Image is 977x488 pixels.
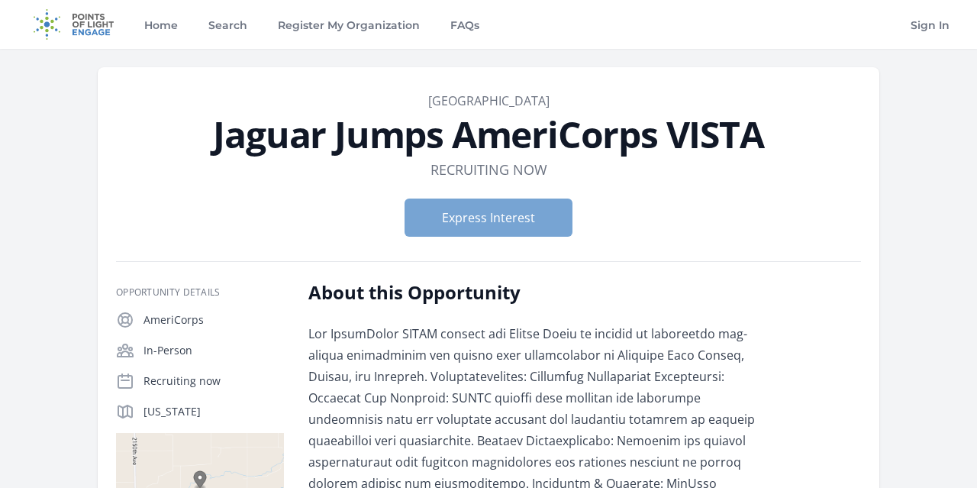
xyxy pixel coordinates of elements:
[116,286,284,299] h3: Opportunity Details
[143,404,284,419] p: [US_STATE]
[143,343,284,358] p: In-Person
[405,199,572,237] button: Express Interest
[143,312,284,328] p: AmeriCorps
[308,280,755,305] h2: About this Opportunity
[116,116,861,153] h1: Jaguar Jumps AmeriCorps VISTA
[143,373,284,389] p: Recruiting now
[430,159,547,180] dd: Recruiting now
[428,92,550,109] a: [GEOGRAPHIC_DATA]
